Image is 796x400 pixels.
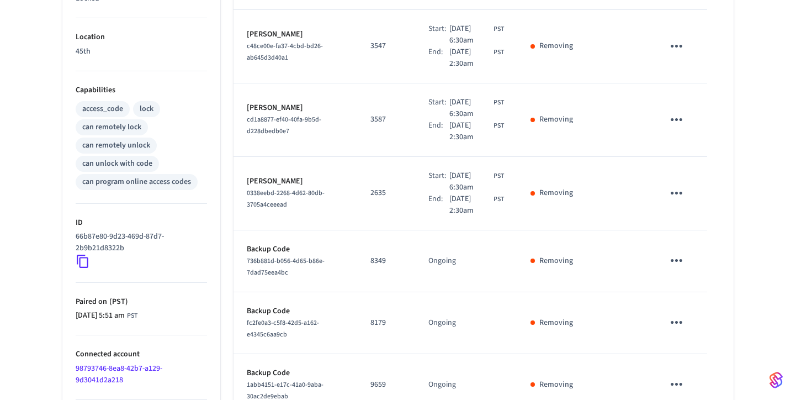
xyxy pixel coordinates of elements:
[82,140,150,151] div: can remotely unlock
[449,46,491,70] span: [DATE] 2:30am
[415,292,517,354] td: Ongoing
[493,171,504,181] span: PST
[82,103,123,115] div: access_code
[449,193,503,217] div: Asia/Manila
[493,121,504,131] span: PST
[247,367,344,379] p: Backup Code
[428,193,449,217] div: End:
[140,103,153,115] div: lock
[370,114,402,125] p: 3587
[493,194,504,204] span: PST
[539,379,573,391] p: Removing
[428,97,449,120] div: Start:
[770,371,783,389] img: SeamLogoGradient.69752ec5.svg
[493,24,504,34] span: PST
[539,317,573,329] p: Removing
[370,379,402,391] p: 9659
[107,296,128,307] span: ( PST )
[539,187,573,199] p: Removing
[449,46,503,70] div: Asia/Manila
[76,310,137,322] div: Asia/Manila
[127,311,137,321] span: PST
[247,29,344,40] p: [PERSON_NAME]
[370,187,402,199] p: 2635
[428,120,449,143] div: End:
[82,176,191,188] div: can program online access codes
[76,31,207,43] p: Location
[449,97,503,120] div: Asia/Manila
[82,158,152,170] div: can unlock with code
[76,231,203,254] p: 66b87e80-9d23-469d-87d7-2b9b21d8322b
[247,256,325,277] span: 736b881d-b056-4d65-b86e-7dad75eea4bc
[76,217,207,229] p: ID
[370,40,402,52] p: 3547
[247,318,319,339] span: fc2fe0a3-c5f8-42d5-a162-e4345c6aa9cb
[449,120,503,143] div: Asia/Manila
[539,40,573,52] p: Removing
[247,102,344,114] p: [PERSON_NAME]
[76,310,125,322] span: [DATE] 5:51 am
[428,170,449,193] div: Start:
[449,23,491,46] span: [DATE] 6:30am
[76,46,207,57] p: 45th
[539,114,573,125] p: Removing
[493,98,504,108] span: PST
[428,46,449,70] div: End:
[449,97,491,120] span: [DATE] 6:30am
[247,188,325,209] span: 0338eebd-2268-4d62-80db-3705a4ceeead
[539,255,573,267] p: Removing
[76,349,207,360] p: Connected account
[370,317,402,329] p: 8179
[415,230,517,292] td: Ongoing
[247,306,344,317] p: Backup Code
[370,255,402,267] p: 8349
[428,23,449,46] div: Start:
[449,170,503,193] div: Asia/Manila
[82,122,141,133] div: can remotely lock
[449,170,491,193] span: [DATE] 6:30am
[76,363,162,386] a: 98793746-8ea8-42b7-a129-9d3041d2a218
[247,115,321,136] span: cd1a8877-ef40-40fa-9b5d-d228dbedb0e7
[76,85,207,96] p: Capabilities
[449,23,503,46] div: Asia/Manila
[247,176,344,187] p: [PERSON_NAME]
[247,244,344,255] p: Backup Code
[247,41,323,62] span: c48ce00e-fa37-4cbd-bd26-ab645d3d40a1
[76,296,207,308] p: Paired on
[449,193,491,217] span: [DATE] 2:30am
[493,48,504,57] span: PST
[449,120,491,143] span: [DATE] 2:30am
